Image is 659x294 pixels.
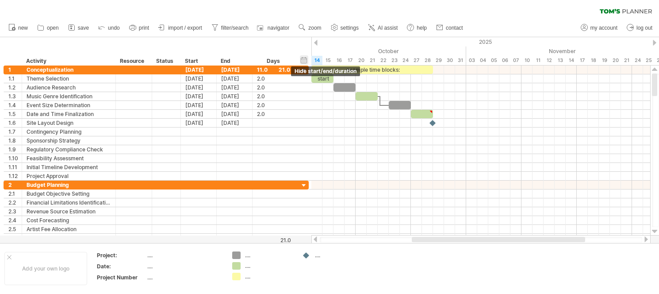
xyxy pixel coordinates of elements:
[621,56,632,65] div: Friday, 21 November 2025
[35,22,61,34] a: open
[8,225,22,233] div: 2.5
[221,57,247,66] div: End
[47,25,59,31] span: open
[97,263,146,270] div: Date:
[27,119,111,127] div: Site Layout Design
[257,92,290,101] div: 2.0
[217,74,253,83] div: [DATE]
[221,25,249,31] span: filter/search
[156,57,176,66] div: Status
[181,92,217,101] div: [DATE]
[8,110,22,118] div: 1.5
[433,56,444,65] div: Wednesday, 29 October 2025
[378,25,398,31] span: AI assist
[257,101,290,109] div: 2.0
[643,56,654,65] div: Tuesday, 25 November 2025
[311,66,433,74] div: example time blocks:
[147,263,222,270] div: ....
[417,25,427,31] span: help
[333,56,345,65] div: Thursday, 16 October 2025
[466,56,477,65] div: Monday, 3 November 2025
[97,251,146,259] div: Project:
[127,22,152,34] a: print
[590,25,617,31] span: my account
[252,57,294,66] div: Days
[27,234,111,242] div: Venue Expense Calculation
[66,22,92,34] a: save
[8,136,22,145] div: 1.8
[217,119,253,127] div: [DATE]
[322,56,333,65] div: Wednesday, 15 October 2025
[120,57,147,66] div: Resource
[8,83,22,92] div: 1.2
[217,66,253,74] div: [DATE]
[8,74,22,83] div: 1.1
[8,198,22,207] div: 2.2
[6,22,31,34] a: new
[356,56,367,65] div: Monday, 20 October 2025
[434,22,466,34] a: contact
[577,56,588,65] div: Monday, 17 November 2025
[245,251,293,259] div: ....
[181,83,217,92] div: [DATE]
[625,22,655,34] a: log out
[27,216,111,224] div: Cost Forecasting
[27,207,111,216] div: Revenue Source Estimation
[257,110,290,118] div: 2.0
[405,22,429,34] a: help
[27,181,111,189] div: Budget Planning
[308,25,321,31] span: zoom
[389,56,400,65] div: Thursday, 23 October 2025
[217,101,253,109] div: [DATE]
[444,56,455,65] div: Thursday, 30 October 2025
[8,145,22,154] div: 1.9
[311,74,333,83] div: start
[181,66,217,74] div: [DATE]
[108,25,120,31] span: undo
[477,56,488,65] div: Tuesday, 4 November 2025
[296,22,324,34] a: zoom
[8,163,22,171] div: 1.11
[315,251,363,259] div: ....
[8,119,22,127] div: 1.6
[27,163,111,171] div: Initial Timeline Development
[610,56,621,65] div: Thursday, 20 November 2025
[411,56,422,65] div: Monday, 27 October 2025
[257,83,290,92] div: 2.0
[499,56,510,65] div: Thursday, 6 November 2025
[217,92,253,101] div: [DATE]
[27,101,111,109] div: Event Size Determination
[8,92,22,101] div: 1.3
[455,56,466,65] div: Friday, 31 October 2025
[268,25,289,31] span: navigator
[378,56,389,65] div: Wednesday, 22 October 2025
[8,172,22,180] div: 1.12
[636,25,652,31] span: log out
[147,251,222,259] div: ....
[446,25,463,31] span: contact
[488,56,499,65] div: Wednesday, 5 November 2025
[209,22,251,34] a: filter/search
[27,154,111,162] div: Feasibility Assessment
[8,128,22,136] div: 1.7
[8,66,22,74] div: 1
[185,57,211,66] div: Start
[8,190,22,198] div: 2.1
[400,56,411,65] div: Friday, 24 October 2025
[257,74,290,83] div: 2.0
[245,262,293,270] div: ....
[217,110,253,118] div: [DATE]
[27,198,111,207] div: Financial Limitations Identification
[544,56,555,65] div: Wednesday, 12 November 2025
[181,119,217,127] div: [DATE]
[632,56,643,65] div: Monday, 24 November 2025
[599,56,610,65] div: Wednesday, 19 November 2025
[8,216,22,224] div: 2.4
[27,74,111,83] div: Theme Selection
[27,190,111,198] div: Budget Objective Setting
[78,25,89,31] span: save
[366,22,400,34] a: AI assist
[26,57,111,66] div: Activity
[27,92,111,101] div: Music Genre Identification
[521,56,533,65] div: Monday, 10 November 2025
